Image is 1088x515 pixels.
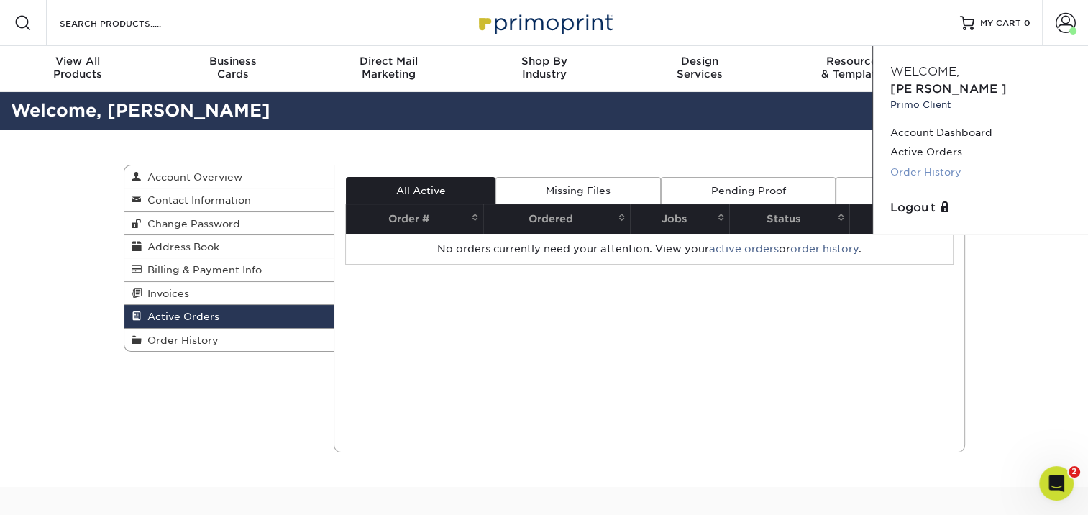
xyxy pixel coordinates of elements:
a: DesignServices [622,46,777,92]
th: Order # [346,204,483,234]
span: Shop By [466,55,621,68]
span: Change Password [142,218,240,229]
small: Primo Client [890,98,1071,111]
a: active orders [709,243,779,255]
a: Logout [890,199,1071,217]
img: Primoprint [472,7,616,38]
a: Account Overview [124,165,334,188]
td: No orders currently need your attention. View your or . [346,234,953,264]
a: Missing Files [495,177,660,204]
a: Invoices [124,282,334,305]
a: Active Orders [890,142,1071,162]
div: Services [622,55,777,81]
th: Status [729,204,849,234]
a: Direct MailMarketing [311,46,466,92]
a: Billing & Payment Info [124,258,334,281]
span: [PERSON_NAME] [890,82,1007,96]
a: Resources& Templates [777,46,933,92]
a: All Active [346,177,495,204]
a: BusinessCards [155,46,311,92]
span: Contact Information [142,194,251,206]
span: Invoices [142,288,189,299]
span: Active Orders [142,311,219,322]
a: Account Dashboard [890,123,1071,142]
input: SEARCH PRODUCTS..... [58,14,198,32]
a: Address Book [124,235,334,258]
span: Resources [777,55,933,68]
span: Direct Mail [311,55,466,68]
a: Contact Information [124,188,334,211]
span: 0 [1024,18,1030,28]
a: Order History [890,163,1071,182]
span: Order History [142,334,219,346]
div: Industry [466,55,621,81]
span: Business [155,55,311,68]
a: Pending Proof [661,177,836,204]
th: Jobs [630,204,729,234]
iframe: Intercom live chat [1039,466,1074,501]
span: Address Book [142,241,219,252]
span: Billing & Payment Info [142,264,262,275]
span: Welcome, [890,65,959,78]
div: Cards [155,55,311,81]
a: order history [790,243,859,255]
a: Change Password [124,212,334,235]
iframe: Google Customer Reviews [4,471,122,510]
a: Shop ByIndustry [466,46,621,92]
div: Marketing [311,55,466,81]
span: 2 [1069,466,1080,478]
span: MY CART [980,17,1021,29]
span: Account Overview [142,171,242,183]
a: Active Orders [124,305,334,328]
div: & Templates [777,55,933,81]
a: QA [836,177,952,204]
a: Order History [124,329,334,351]
span: Design [622,55,777,68]
th: Ordered [483,204,630,234]
th: Total [849,204,952,234]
